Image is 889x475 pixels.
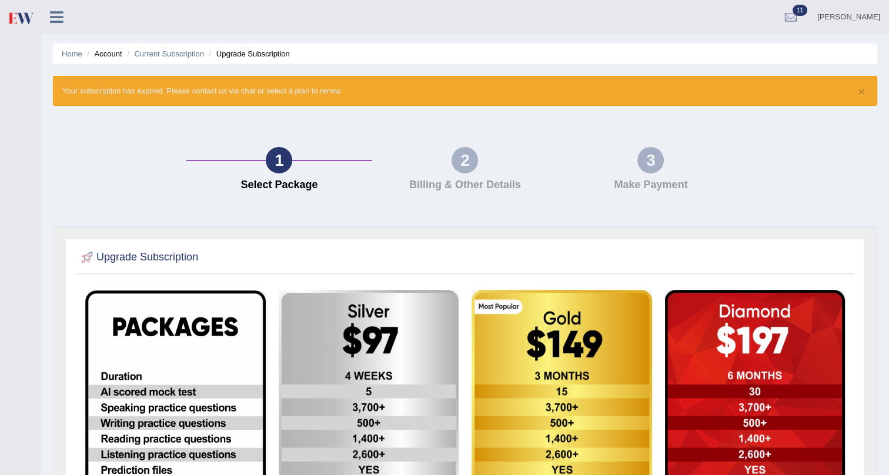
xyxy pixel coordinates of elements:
[53,76,877,106] div: Your subscription has expired. Please contact us via chat or select a plan to renew
[84,48,122,59] li: Account
[266,147,292,173] div: 1
[79,249,198,266] h2: Upgrade Subscription
[452,147,478,173] div: 2
[858,85,865,98] button: ×
[793,5,807,16] span: 11
[378,179,552,191] h4: Billing & Other Details
[206,48,290,59] li: Upgrade Subscription
[62,49,82,58] a: Home
[134,49,204,58] a: Current Subscription
[637,147,664,173] div: 3
[192,179,366,191] h4: Select Package
[564,179,738,191] h4: Make Payment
